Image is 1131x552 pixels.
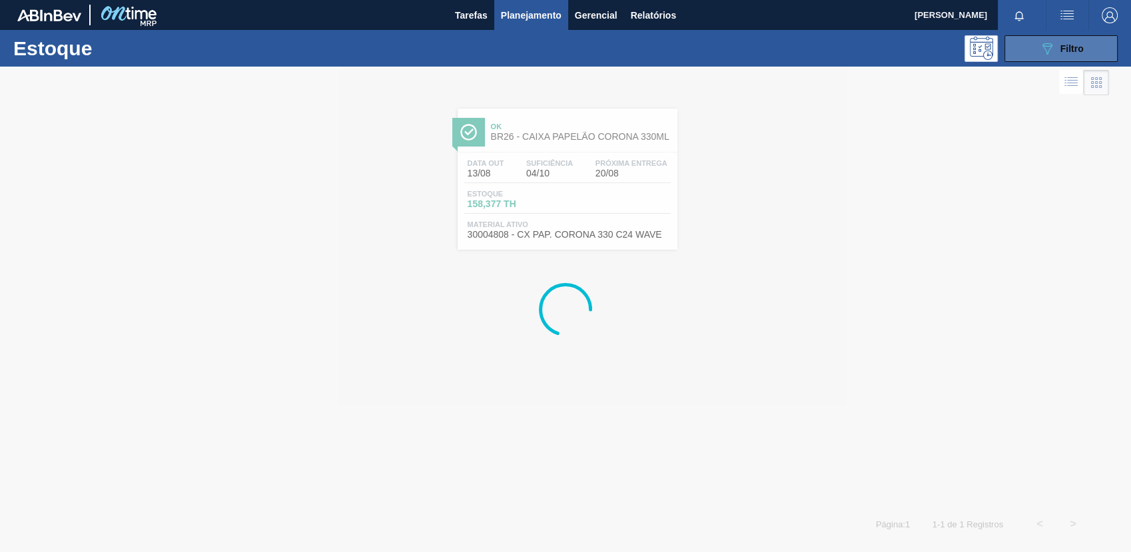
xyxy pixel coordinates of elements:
img: Logout [1102,7,1118,23]
button: Notificações [998,6,1040,25]
span: Planejamento [501,7,562,23]
span: Tarefas [455,7,488,23]
img: userActions [1059,7,1075,23]
button: Filtro [1004,35,1118,62]
div: Pogramando: nenhum usuário selecionado [964,35,998,62]
img: TNhmsLtSVTkK8tSr43FrP2fwEKptu5GPRR3wAAAABJRU5ErkJggg== [17,9,81,21]
span: Relatórios [631,7,676,23]
span: Gerencial [575,7,617,23]
h1: Estoque [13,41,208,56]
span: Filtro [1060,43,1084,54]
